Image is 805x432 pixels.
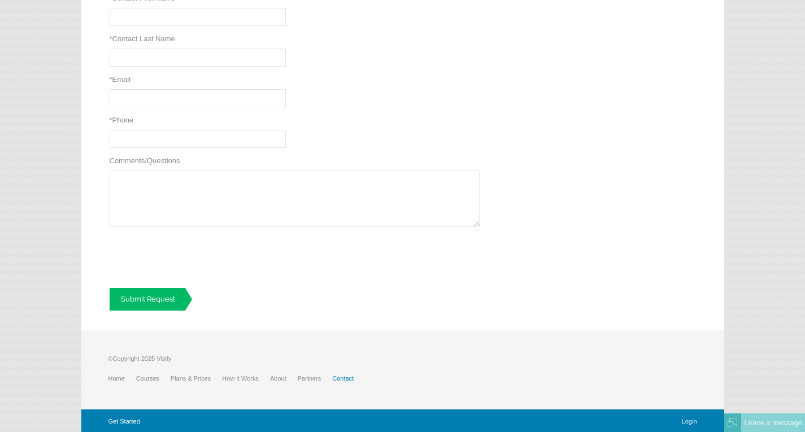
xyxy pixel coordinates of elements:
a: How it Works [222,375,270,382]
a: Login [682,418,697,425]
label: Comments/Questions [110,156,180,165]
div: Leave a message [741,413,805,432]
label: Contact Last Name [110,34,175,43]
img: Offline [728,418,738,428]
iframe: reCAPTCHA [110,235,281,280]
a: Get Started [108,418,140,425]
a: Courses [136,375,171,382]
label: Phone [110,116,134,124]
a: Plans & Prices [171,375,223,382]
a: Home [108,375,136,382]
a: About [270,375,298,382]
span: Copyright 2025 Visify [113,355,172,362]
label: Email [110,75,131,84]
a: Submit Request [110,288,192,311]
p: © [108,353,365,370]
a: Partners [298,375,333,382]
a: Contact [332,375,365,382]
